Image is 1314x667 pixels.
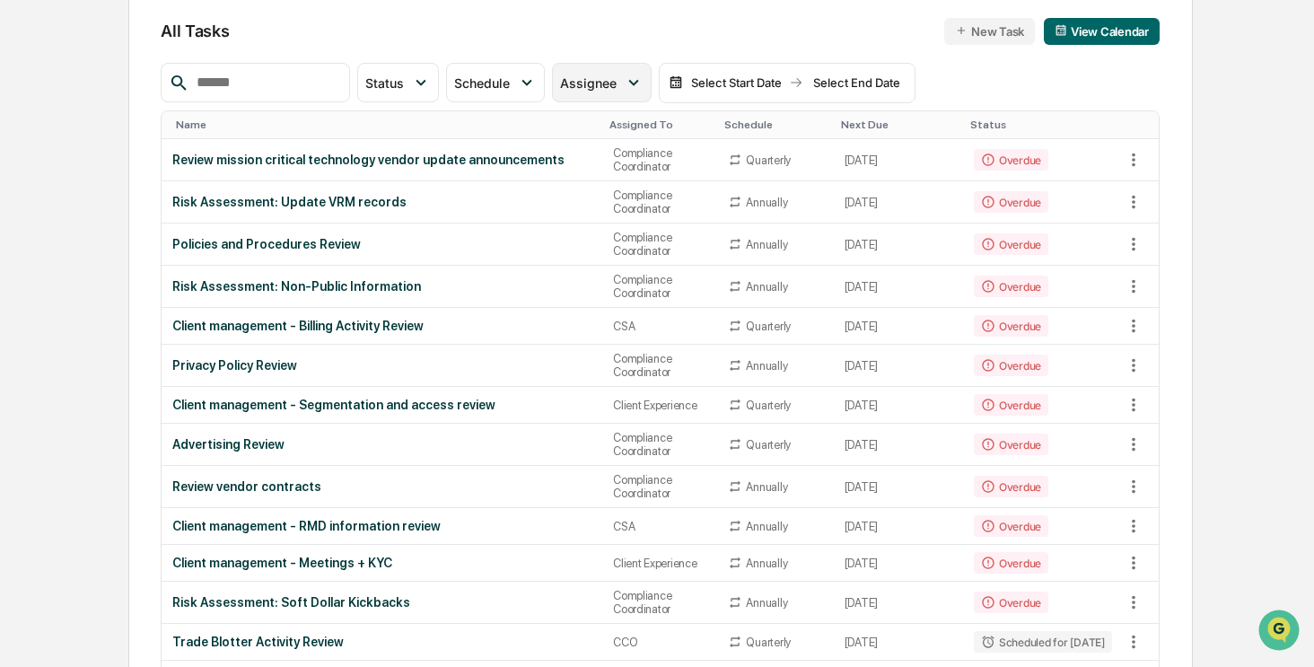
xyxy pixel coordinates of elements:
div: 🖐️ [18,320,32,334]
div: Overdue [974,394,1048,416]
div: Review mission critical technology vendor update announcements [172,153,591,167]
div: Select End Date [807,75,906,90]
div: Overdue [974,191,1048,213]
div: Compliance Coordinator [613,189,706,215]
div: Overdue [974,515,1048,537]
img: calendar [1055,24,1067,37]
div: Client management - Meetings + KYC [172,556,591,570]
button: View Calendar [1044,18,1160,45]
p: How can we help? [18,37,327,66]
div: Overdue [974,355,1048,376]
td: [DATE] [834,345,963,387]
div: Advertising Review [172,437,591,452]
td: [DATE] [834,545,963,582]
div: Past conversations [18,198,120,213]
div: Overdue [974,149,1048,171]
div: Trade Blotter Activity Review [172,635,591,649]
td: [DATE] [834,624,963,661]
div: Policies and Procedures Review [172,237,591,251]
div: Compliance Coordinator [613,431,706,458]
div: Select Start Date [687,75,785,90]
div: Annually [746,196,787,209]
div: CSA [613,320,706,333]
img: 8933085812038_c878075ebb4cc5468115_72.jpg [38,136,70,169]
div: Toggle SortBy [970,118,1116,131]
div: Compliance Coordinator [613,146,706,173]
td: [DATE] [834,266,963,308]
td: [DATE] [834,582,963,624]
div: Compliance Coordinator [613,473,706,500]
div: Client Experience [613,557,706,570]
div: 🗄️ [130,320,145,334]
div: Compliance Coordinator [613,231,706,258]
div: Client management - Segmentation and access review [172,398,591,412]
a: 🔎Data Lookup [11,345,120,377]
a: 🗄️Attestations [123,311,230,343]
div: Compliance Coordinator [613,352,706,379]
img: arrow right [789,75,803,90]
span: Pylon [179,396,217,409]
td: [DATE] [834,466,963,508]
div: Review vendor contracts [172,479,591,494]
span: Status [365,75,404,91]
div: Quarterly [746,399,791,412]
span: Preclearance [36,318,116,336]
div: Quarterly [746,320,791,333]
iframe: Open customer support [1257,608,1305,656]
div: CSA [613,520,706,533]
div: Annually [746,557,787,570]
td: [DATE] [834,181,963,224]
td: [DATE] [834,224,963,266]
div: Overdue [974,476,1048,497]
span: Attestations [148,318,223,336]
span: [PERSON_NAME] [56,243,145,258]
div: Annually [746,280,787,294]
div: Overdue [974,315,1048,337]
div: Privacy Policy Review [172,358,591,373]
td: [DATE] [834,139,963,181]
div: Toggle SortBy [724,118,826,131]
div: Compliance Coordinator [613,589,706,616]
div: Risk Assessment: Update VRM records [172,195,591,209]
div: 🔎 [18,354,32,368]
div: Quarterly [746,438,791,452]
span: Assignee [560,75,617,91]
div: Risk Assessment: Non-Public Information [172,279,591,294]
div: Overdue [974,552,1048,574]
button: Start new chat [305,142,327,163]
a: Powered byPylon [127,395,217,409]
div: Compliance Coordinator [613,273,706,300]
img: calendar [669,75,683,90]
div: Client management - RMD information review [172,519,591,533]
div: Toggle SortBy [176,118,595,131]
td: [DATE] [834,424,963,466]
div: Overdue [974,434,1048,455]
div: Client management - Billing Activity Review [172,319,591,333]
img: 1746055101610-c473b297-6a78-478c-a979-82029cc54cd1 [18,136,50,169]
img: Jack Rasmussen [18,226,47,255]
img: 1746055101610-c473b297-6a78-478c-a979-82029cc54cd1 [36,244,50,259]
button: New Task [944,18,1035,45]
div: CCO [613,636,706,649]
div: Annually [746,238,787,251]
div: Toggle SortBy [609,118,710,131]
div: Overdue [974,592,1048,613]
a: 🖐️Preclearance [11,311,123,343]
div: Toggle SortBy [841,118,956,131]
span: • [149,243,155,258]
div: Start new chat [81,136,294,154]
td: [DATE] [834,387,963,424]
span: All Tasks [161,22,229,40]
div: We're available if you need us! [81,154,247,169]
div: Annually [746,359,787,373]
div: Scheduled for [DATE] [974,631,1112,653]
button: See all [278,195,327,216]
div: Annually [746,480,787,494]
div: Annually [746,520,787,533]
div: Annually [746,596,787,610]
span: Data Lookup [36,352,113,370]
td: [DATE] [834,308,963,345]
span: [DATE] [159,243,196,258]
